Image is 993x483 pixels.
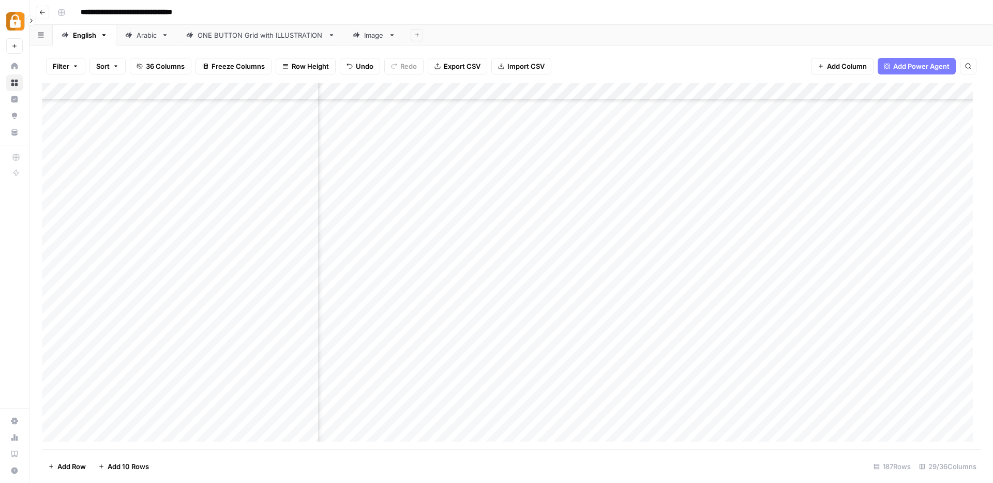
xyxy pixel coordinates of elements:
a: Opportunities [6,108,23,124]
button: Add Column [811,58,874,74]
button: Row Height [276,58,336,74]
span: 36 Columns [146,61,185,71]
button: Add Power Agent [878,58,956,74]
span: Redo [400,61,417,71]
span: Add Power Agent [893,61,950,71]
span: Add Column [827,61,867,71]
button: Undo [340,58,380,74]
a: Browse [6,74,23,91]
img: Adzz Logo [6,12,25,31]
div: Image [364,30,384,40]
button: Add Row [42,458,92,475]
button: Redo [384,58,424,74]
button: Filter [46,58,85,74]
span: Export CSV [444,61,480,71]
a: English [53,25,116,46]
div: English [73,30,96,40]
a: Your Data [6,124,23,141]
span: Undo [356,61,373,71]
span: Freeze Columns [212,61,265,71]
a: Learning Hub [6,446,23,462]
div: 187 Rows [869,458,915,475]
button: Export CSV [428,58,487,74]
a: Insights [6,91,23,108]
a: Usage [6,429,23,446]
button: 36 Columns [130,58,191,74]
button: Workspace: Adzz [6,8,23,34]
a: Home [6,58,23,74]
a: Image [344,25,404,46]
a: ONE BUTTON Grid with ILLUSTRATION [177,25,344,46]
span: Import CSV [507,61,545,71]
button: Import CSV [491,58,551,74]
button: Help + Support [6,462,23,479]
div: 29/36 Columns [915,458,981,475]
div: ONE BUTTON Grid with ILLUSTRATION [198,30,324,40]
button: Add 10 Rows [92,458,155,475]
span: Add Row [57,461,86,472]
span: Sort [96,61,110,71]
button: Freeze Columns [195,58,272,74]
div: Arabic [137,30,157,40]
span: Filter [53,61,69,71]
a: Arabic [116,25,177,46]
span: Add 10 Rows [108,461,149,472]
button: Sort [89,58,126,74]
a: Settings [6,413,23,429]
span: Row Height [292,61,329,71]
